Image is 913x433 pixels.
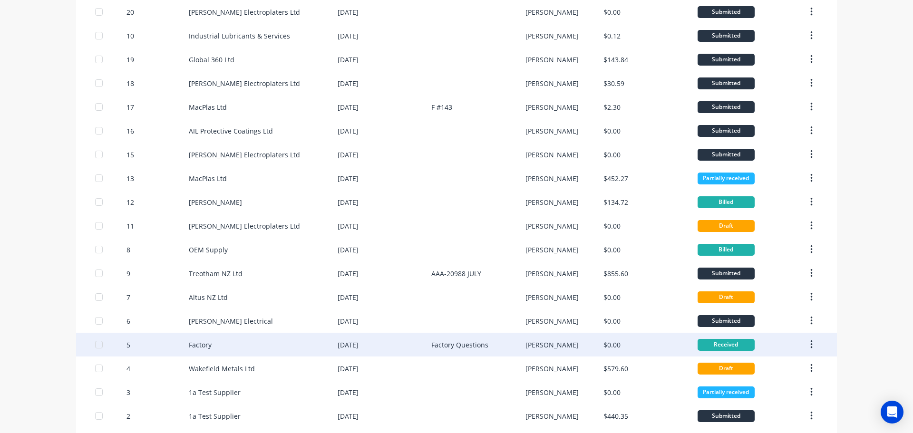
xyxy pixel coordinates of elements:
div: [PERSON_NAME] Electrical [189,316,273,326]
div: $2.30 [603,102,621,112]
div: 19 [126,55,134,65]
div: Submitted [698,410,755,422]
div: $0.00 [603,7,621,17]
div: Partially received [698,173,755,184]
div: F #143 [431,102,452,112]
div: [DATE] [338,292,359,302]
div: $0.00 [603,316,621,326]
div: [PERSON_NAME] Electroplaters Ltd [189,78,300,88]
div: [PERSON_NAME] [525,340,579,350]
div: [DATE] [338,102,359,112]
div: [DATE] [338,364,359,374]
div: [DATE] [338,245,359,255]
div: [PERSON_NAME] [525,316,579,326]
div: Received [698,339,755,351]
div: $30.59 [603,78,624,88]
div: 7 [126,292,130,302]
div: [DATE] [338,340,359,350]
div: Submitted [698,315,755,327]
div: [DATE] [338,316,359,326]
div: [PERSON_NAME] Electroplaters Ltd [189,7,300,17]
div: [DATE] [338,31,359,41]
div: 5 [126,340,130,350]
div: Billed [698,244,755,256]
div: [PERSON_NAME] [525,269,579,279]
div: [PERSON_NAME] [525,126,579,136]
div: [PERSON_NAME] [525,150,579,160]
div: $855.60 [603,269,628,279]
div: [PERSON_NAME] [525,55,579,65]
div: Submitted [698,125,755,137]
div: $440.35 [603,411,628,421]
div: Partially received [698,386,755,398]
div: [DATE] [338,197,359,207]
div: [PERSON_NAME] [525,221,579,231]
div: [PERSON_NAME] Electroplaters Ltd [189,150,300,160]
div: [PERSON_NAME] [525,78,579,88]
div: [DATE] [338,7,359,17]
div: [DATE] [338,269,359,279]
div: 2 [126,411,130,421]
div: Wakefield Metals Ltd [189,364,255,374]
div: [PERSON_NAME] [525,31,579,41]
div: 3 [126,387,130,397]
div: OEM Supply [189,245,228,255]
div: MacPlas Ltd [189,173,227,183]
div: [PERSON_NAME] Electroplaters Ltd [189,221,300,231]
div: Submitted [698,101,755,113]
div: 8 [126,245,130,255]
div: Submitted [698,268,755,279]
div: Factory Questions [431,340,488,350]
div: [DATE] [338,150,359,160]
div: 16 [126,126,134,136]
div: $0.00 [603,245,621,255]
div: 17 [126,102,134,112]
div: 10 [126,31,134,41]
div: Submitted [698,77,755,89]
div: Industrial Lubricants & Services [189,31,290,41]
div: AIL Protective Coatings Ltd [189,126,273,136]
div: [PERSON_NAME] [525,292,579,302]
div: Altus NZ Ltd [189,292,228,302]
div: [PERSON_NAME] [525,387,579,397]
div: 12 [126,197,134,207]
div: [DATE] [338,126,359,136]
div: Submitted [698,30,755,42]
div: 4 [126,364,130,374]
div: Submitted [698,6,755,18]
div: $134.72 [603,197,628,207]
div: Draft [698,220,755,232]
div: 6 [126,316,130,326]
div: [DATE] [338,173,359,183]
div: [PERSON_NAME] [525,364,579,374]
div: $0.00 [603,292,621,302]
div: $0.00 [603,221,621,231]
div: [DATE] [338,411,359,421]
div: AAA-20988 JULY [431,269,481,279]
div: $143.84 [603,55,628,65]
div: [DATE] [338,78,359,88]
div: Draft [698,291,755,303]
div: 9 [126,269,130,279]
div: Treotham NZ Ltd [189,269,243,279]
div: 20 [126,7,134,17]
div: $452.27 [603,173,628,183]
div: Billed [698,196,755,208]
div: [PERSON_NAME] [525,245,579,255]
div: [DATE] [338,221,359,231]
div: 11 [126,221,134,231]
div: [DATE] [338,387,359,397]
div: [PERSON_NAME] [525,102,579,112]
div: 13 [126,173,134,183]
div: [PERSON_NAME] [525,7,579,17]
div: $0.00 [603,340,621,350]
div: $579.60 [603,364,628,374]
div: [PERSON_NAME] [525,411,579,421]
div: Open Intercom Messenger [881,401,903,423]
div: $0.12 [603,31,621,41]
div: [PERSON_NAME] [525,197,579,207]
div: [DATE] [338,55,359,65]
div: MacPlas Ltd [189,102,227,112]
div: Factory [189,340,212,350]
div: [PERSON_NAME] [525,173,579,183]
